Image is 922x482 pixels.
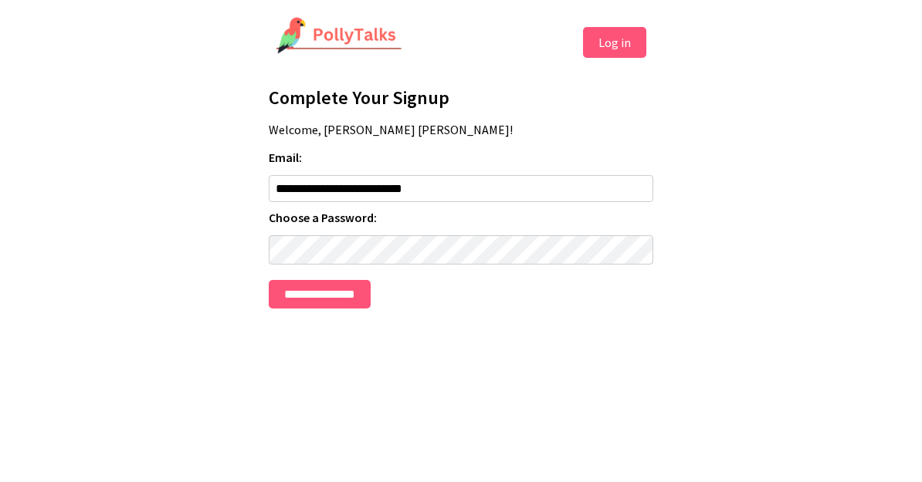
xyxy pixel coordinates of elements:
[269,122,653,137] p: Welcome, [PERSON_NAME] [PERSON_NAME]!
[583,27,646,58] button: Log in
[276,17,402,56] img: PollyTalks Logo
[269,150,653,165] label: Email:
[269,210,653,225] label: Choose a Password:
[269,86,653,110] h1: Complete Your Signup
